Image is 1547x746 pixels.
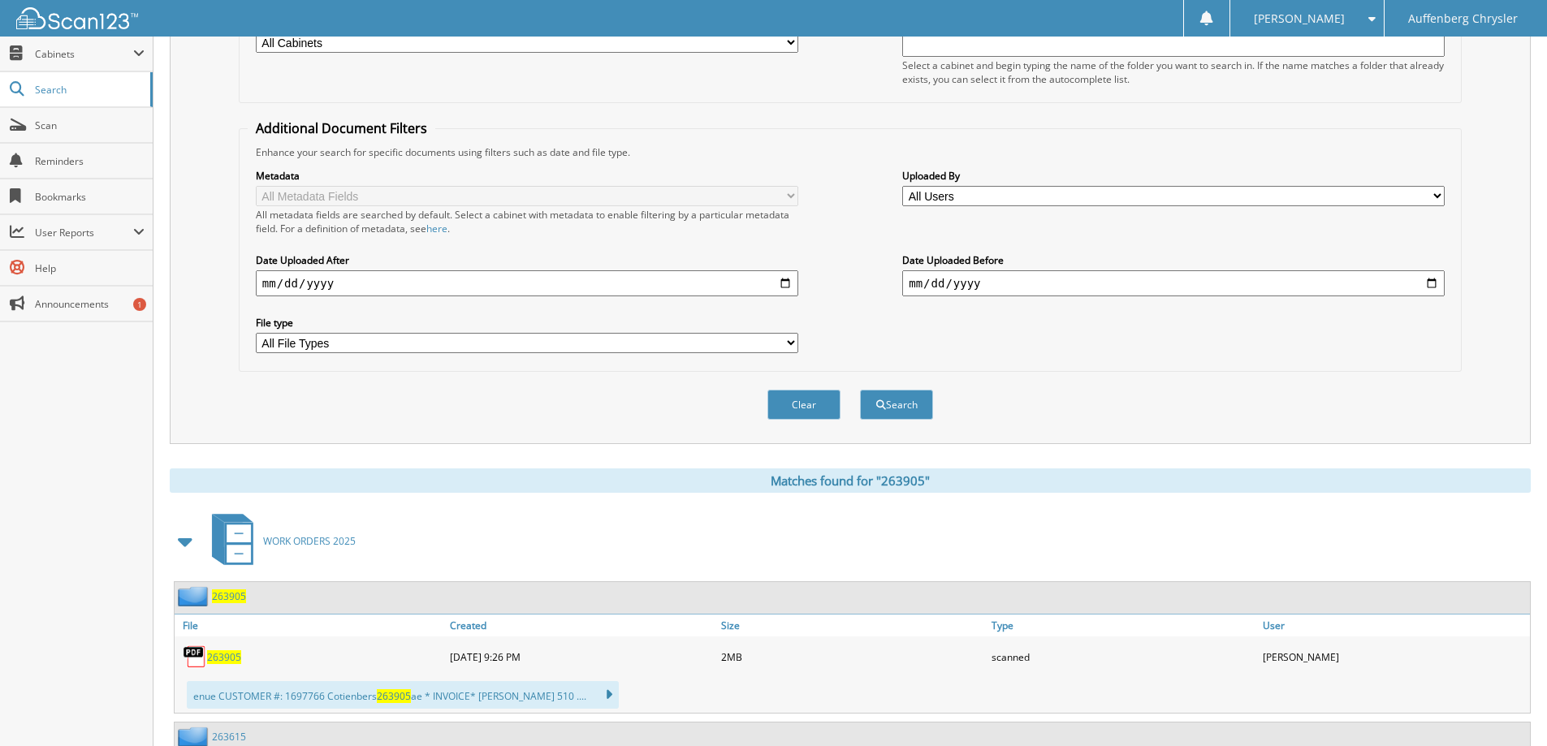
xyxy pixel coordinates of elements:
a: File [175,614,446,636]
img: folder2.png [178,586,212,606]
iframe: Chat Widget [1466,668,1547,746]
span: 263905 [377,689,411,703]
div: Enhance your search for specific documents using filters such as date and file type. [248,145,1453,159]
div: Select a cabinet and begin typing the name of the folder you want to search in. If the name match... [902,58,1445,86]
span: [PERSON_NAME] [1254,14,1345,24]
a: User [1259,614,1530,636]
div: All metadata fields are searched by default. Select a cabinet with metadata to enable filtering b... [256,208,798,235]
a: 263905 [207,650,241,664]
label: Date Uploaded After [256,253,798,267]
label: File type [256,316,798,330]
a: Created [446,614,717,636]
span: Search [35,83,142,97]
button: Search [860,390,933,420]
a: WORK ORDERS 2025 [202,509,356,573]
span: WORK ORDERS 2025 [263,534,356,548]
a: here [426,222,447,235]
div: enue CUSTOMER #: 1697766 Cotienbers ae * INVOICE* [PERSON_NAME] 510 .... [187,681,619,709]
span: Reminders [35,154,145,168]
label: Metadata [256,169,798,183]
a: 263615 [212,730,246,744]
legend: Additional Document Filters [248,119,435,137]
span: User Reports [35,226,133,239]
span: Help [35,261,145,275]
div: [PERSON_NAME] [1259,640,1530,673]
button: Clear [767,390,840,420]
div: Matches found for "263905" [170,468,1531,493]
a: Type [987,614,1259,636]
span: Scan [35,119,145,132]
span: Announcements [35,297,145,311]
a: Size [717,614,988,636]
img: scan123-logo-white.svg [16,7,138,29]
div: scanned [987,640,1259,673]
div: 1 [133,298,146,311]
label: Uploaded By [902,169,1445,183]
input: start [256,270,798,296]
span: Cabinets [35,47,133,61]
div: [DATE] 9:26 PM [446,640,717,673]
label: Date Uploaded Before [902,253,1445,267]
input: end [902,270,1445,296]
a: 263905 [212,589,246,603]
img: PDF.png [183,645,207,669]
span: Auffenberg Chrysler [1408,14,1518,24]
div: 2MB [717,640,988,673]
span: Bookmarks [35,190,145,204]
